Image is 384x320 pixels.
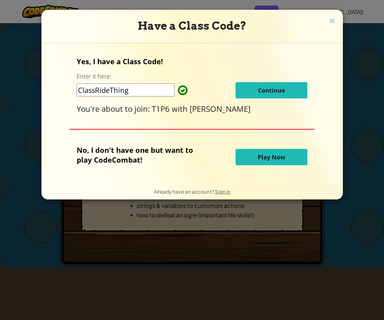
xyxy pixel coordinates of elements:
[236,149,307,165] button: Play Now
[236,82,307,98] button: Continue
[328,16,336,26] img: close icon
[152,103,172,114] span: T1P6
[172,103,190,114] span: with
[77,72,111,80] label: Enter it here:
[77,103,152,114] span: You're about to join:
[154,188,215,195] span: Already have an account?
[77,145,203,165] p: No, I don't have one but want to play CodeCombat!
[258,86,285,94] span: Continue
[138,19,246,32] span: Have a Class Code?
[190,103,251,114] span: [PERSON_NAME]
[258,153,285,161] span: Play Now
[215,188,230,195] a: Sign in
[77,56,307,66] p: Yes, I have a Class Code!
